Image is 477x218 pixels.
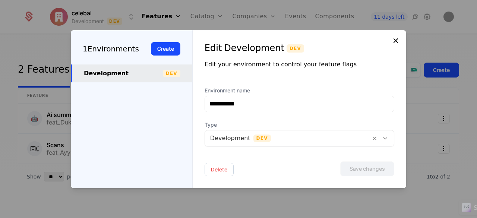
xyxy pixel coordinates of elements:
span: Dev [163,70,180,77]
div: Edit [205,42,222,54]
div: Development [224,42,284,54]
span: Dev [287,44,304,53]
span: Type [205,121,394,129]
label: Environment name [205,87,394,94]
div: Edit your environment to control your feature flags [205,60,394,69]
div: 1 Environments [83,43,139,54]
button: Delete [205,163,234,176]
div: Development [84,69,163,78]
button: Create [151,42,180,56]
button: Save changes [340,161,394,176]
